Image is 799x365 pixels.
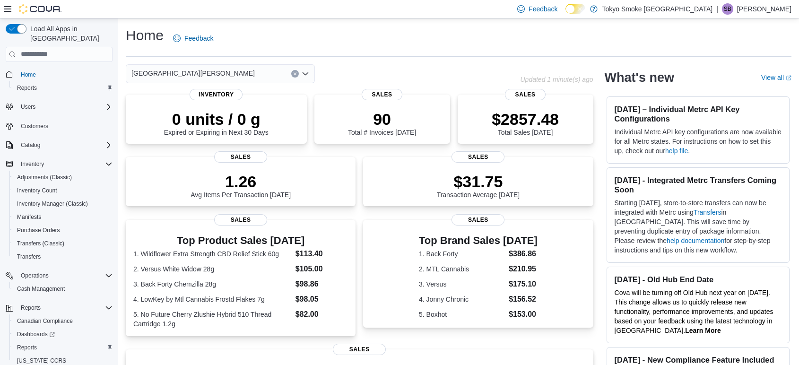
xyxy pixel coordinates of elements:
button: Home [2,68,116,81]
dd: $98.86 [295,278,348,290]
a: Inventory Manager (Classic) [13,198,92,209]
div: Total # Invoices [DATE] [348,110,416,136]
dt: 5. Boxhot [419,310,505,319]
dt: 2. MTL Cannabis [419,264,505,274]
span: Load All Apps in [GEOGRAPHIC_DATA] [26,24,113,43]
p: Starting [DATE], store-to-store transfers can now be integrated with Metrc using in [GEOGRAPHIC_D... [615,198,782,255]
button: Canadian Compliance [9,314,116,328]
span: Dashboards [17,330,55,338]
dt: 2. Versus White Widow 28g [133,264,292,274]
span: Inventory [190,89,243,100]
button: Operations [2,269,116,282]
span: [GEOGRAPHIC_DATA][PERSON_NAME] [131,68,255,79]
dt: 3. Versus [419,279,505,289]
a: Transfers (Classic) [13,238,68,249]
span: Sales [214,151,267,163]
p: 0 units / 0 g [164,110,269,129]
h1: Home [126,26,164,45]
span: Reports [17,344,37,351]
a: Adjustments (Classic) [13,172,76,183]
a: Dashboards [13,329,59,340]
dd: $156.52 [509,294,538,305]
a: Transfers [694,209,721,216]
span: Transfers [17,253,41,261]
span: Reports [21,304,41,312]
button: Reports [17,302,44,313]
img: Cova [19,4,61,14]
div: Avg Items Per Transaction [DATE] [191,172,291,199]
button: Reports [2,301,116,314]
button: Users [2,100,116,113]
a: Learn More [685,327,721,334]
button: Open list of options [302,70,309,78]
span: Reports [13,342,113,353]
span: SB [724,3,731,15]
h3: Top Product Sales [DATE] [133,235,348,246]
a: Cash Management [13,283,69,295]
p: 90 [348,110,416,129]
a: Purchase Orders [13,225,64,236]
dt: 1. Back Forty [419,249,505,259]
span: Sales [452,151,504,163]
button: Inventory Count [9,184,116,197]
span: Customers [17,120,113,132]
span: Inventory [21,160,44,168]
button: Operations [17,270,52,281]
button: Transfers (Classic) [9,237,116,250]
button: Cash Management [9,282,116,295]
span: Inventory Count [17,187,57,194]
p: $31.75 [437,172,520,191]
span: Canadian Compliance [17,317,73,325]
span: Sales [362,89,402,100]
span: Cash Management [13,283,113,295]
dd: $210.95 [509,263,538,275]
span: Adjustments (Classic) [17,174,72,181]
dt: 4. LowKey by Mtl Cannabis Frostd Flakes 7g [133,295,292,304]
dt: 5. No Future Cherry Zlushie Hybrid 510 Thread Cartridge 1.2g [133,310,292,329]
button: Catalog [2,139,116,152]
span: Canadian Compliance [13,315,113,327]
a: Feedback [169,29,217,48]
dd: $175.10 [509,278,538,290]
span: Manifests [13,211,113,223]
a: Inventory Count [13,185,61,196]
span: Feedback [529,4,557,14]
span: Catalog [21,141,40,149]
button: Inventory [17,158,48,170]
a: Customers [17,121,52,132]
a: Canadian Compliance [13,315,77,327]
a: Manifests [13,211,45,223]
span: Dashboards [13,329,113,340]
a: View allExternal link [761,74,791,81]
span: Catalog [17,139,113,151]
span: Inventory [17,158,113,170]
span: Transfers (Classic) [17,240,64,247]
span: [US_STATE] CCRS [17,357,66,365]
a: Home [17,69,40,80]
span: Home [21,71,36,78]
dd: $386.86 [509,248,538,260]
span: Inventory Count [13,185,113,196]
span: Inventory Manager (Classic) [17,200,88,208]
button: Catalog [17,139,44,151]
button: Manifests [9,210,116,224]
dd: $98.05 [295,294,348,305]
h3: Top Brand Sales [DATE] [419,235,538,246]
span: Purchase Orders [17,226,60,234]
h3: [DATE] - Integrated Metrc Transfers Coming Soon [615,175,782,194]
span: Operations [17,270,113,281]
span: Manifests [17,213,41,221]
span: Feedback [184,34,213,43]
div: Total Sales [DATE] [492,110,559,136]
button: Inventory Manager (Classic) [9,197,116,210]
button: Users [17,101,39,113]
span: Home [17,69,113,80]
button: Inventory [2,157,116,171]
button: Reports [9,81,116,95]
button: Adjustments (Classic) [9,171,116,184]
span: Purchase Orders [13,225,113,236]
span: Sales [214,214,267,226]
button: Purchase Orders [9,224,116,237]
